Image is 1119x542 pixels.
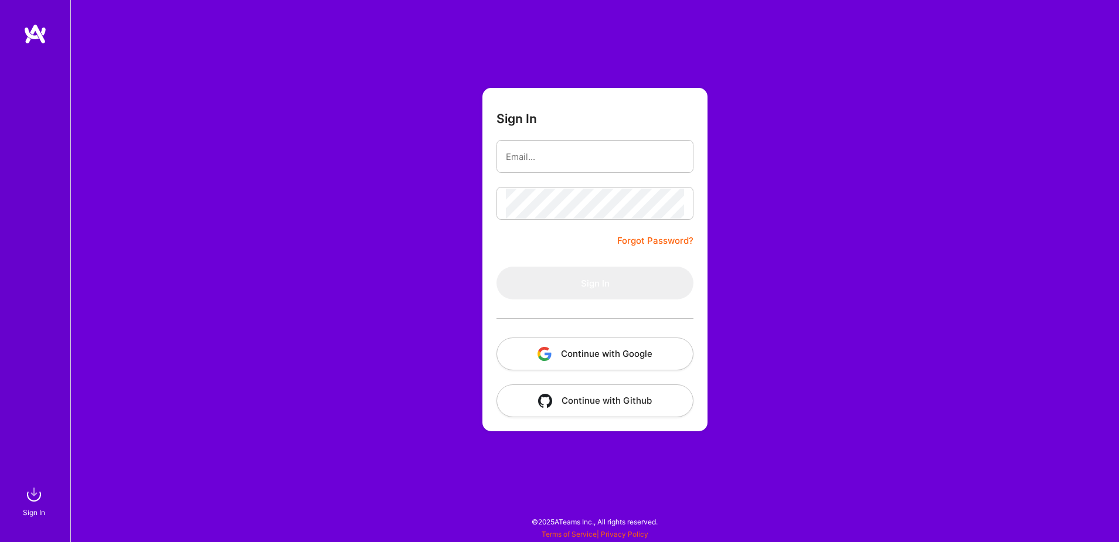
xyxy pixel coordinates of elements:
[23,506,45,519] div: Sign In
[496,267,693,299] button: Sign In
[542,530,648,538] span: |
[617,234,693,248] a: Forgot Password?
[496,384,693,417] button: Continue with Github
[496,338,693,370] button: Continue with Google
[496,111,537,126] h3: Sign In
[25,483,46,519] a: sign inSign In
[601,530,648,538] a: Privacy Policy
[538,347,552,361] img: icon
[538,394,552,408] img: icon
[23,23,47,45] img: logo
[22,483,46,506] img: sign in
[70,507,1119,536] div: © 2025 ATeams Inc., All rights reserved.
[506,142,684,172] input: Email...
[542,530,597,538] a: Terms of Service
